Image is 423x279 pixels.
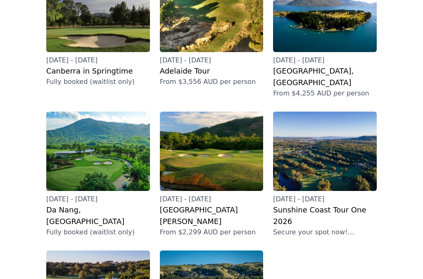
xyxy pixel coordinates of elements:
[46,55,150,65] p: [DATE] - [DATE]
[46,204,150,227] h3: Da Nang, [GEOGRAPHIC_DATA]
[160,65,264,77] h3: Adelaide Tour
[160,227,264,237] p: From $2,299 AUD per person
[273,88,377,98] p: From $4,255 AUD per person
[46,227,150,237] p: Fully booked (waitlist only)
[273,204,377,227] h3: Sunshine Coast Tour One 2026
[46,65,150,77] h3: Canberra in Springtime
[160,112,264,237] a: [DATE] - [DATE][GEOGRAPHIC_DATA][PERSON_NAME]From $2,299 AUD per person
[273,55,377,65] p: [DATE] - [DATE]
[160,77,264,87] p: From $3,556 AUD per person
[273,194,377,204] p: [DATE] - [DATE]
[273,65,377,88] h3: [GEOGRAPHIC_DATA], [GEOGRAPHIC_DATA]
[46,77,150,87] p: Fully booked (waitlist only)
[160,204,264,227] h3: [GEOGRAPHIC_DATA][PERSON_NAME]
[273,227,377,237] p: Secure your spot now! Brochure coming soon
[46,112,150,237] a: [DATE] - [DATE]Da Nang, [GEOGRAPHIC_DATA]Fully booked (waitlist only)
[46,194,150,204] p: [DATE] - [DATE]
[160,194,264,204] p: [DATE] - [DATE]
[160,55,264,65] p: [DATE] - [DATE]
[273,112,377,237] a: [DATE] - [DATE]Sunshine Coast Tour One 2026Secure your spot now! Brochure coming soon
